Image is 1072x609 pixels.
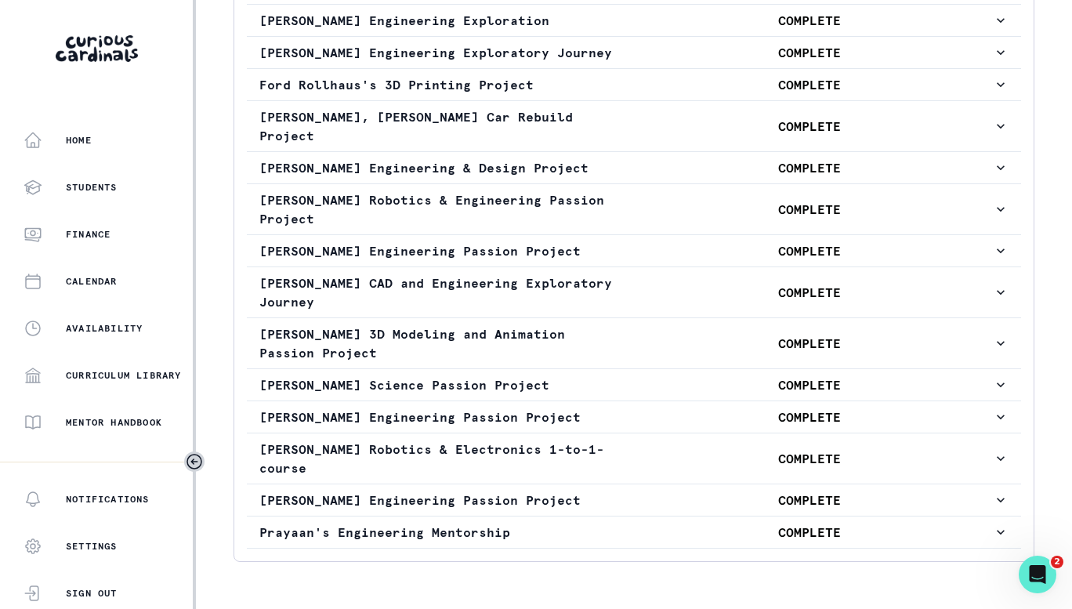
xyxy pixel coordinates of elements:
p: [PERSON_NAME] CAD and Engineering Exploratory Journey [259,274,626,311]
button: [PERSON_NAME] Engineering ExplorationCOMPLETE [247,5,1021,36]
button: [PERSON_NAME], [PERSON_NAME] Car Rebuild ProjectCOMPLETE [247,101,1021,151]
p: [PERSON_NAME] Engineering Passion Project [259,491,626,509]
p: Calendar [66,275,118,288]
p: COMPLETE [626,449,993,468]
p: Sign Out [66,587,118,600]
p: Mentor Handbook [66,416,162,429]
p: Finance [66,228,110,241]
button: [PERSON_NAME] Robotics & Engineering Passion ProjectCOMPLETE [247,184,1021,234]
button: [PERSON_NAME] Engineering Passion ProjectCOMPLETE [247,235,1021,266]
button: [PERSON_NAME] Engineering Passion ProjectCOMPLETE [247,484,1021,516]
p: [PERSON_NAME] Engineering Passion Project [259,408,626,426]
p: COMPLETE [626,200,993,219]
p: Ford Rollhaus's 3D Printing Project [259,75,626,94]
span: 2 [1051,556,1063,568]
p: [PERSON_NAME] Science Passion Project [259,375,626,394]
p: [PERSON_NAME] Robotics & Engineering Passion Project [259,190,626,228]
p: Settings [66,540,118,553]
img: Curious Cardinals Logo [56,35,138,62]
p: [PERSON_NAME], [PERSON_NAME] Car Rebuild Project [259,107,626,145]
button: [PERSON_NAME] 3D Modeling and Animation Passion ProjectCOMPLETE [247,318,1021,368]
p: COMPLETE [626,283,993,302]
p: COMPLETE [626,158,993,177]
p: Notifications [66,493,150,506]
button: [PERSON_NAME] CAD and Engineering Exploratory JourneyCOMPLETE [247,267,1021,317]
p: [PERSON_NAME] Engineering Exploration [259,11,626,30]
p: COMPLETE [626,117,993,136]
button: [PERSON_NAME] Engineering & Design ProjectCOMPLETE [247,152,1021,183]
p: Students [66,181,118,194]
p: COMPLETE [626,11,993,30]
button: Prayaan's Engineering MentorshipCOMPLETE [247,517,1021,548]
button: [PERSON_NAME] Engineering Passion ProjectCOMPLETE [247,401,1021,433]
p: [PERSON_NAME] 3D Modeling and Animation Passion Project [259,324,626,362]
p: Availability [66,322,143,335]
p: Prayaan's Engineering Mentorship [259,523,626,542]
button: Toggle sidebar [184,451,205,472]
p: COMPLETE [626,408,993,426]
p: COMPLETE [626,43,993,62]
p: [PERSON_NAME] Engineering & Design Project [259,158,626,177]
button: [PERSON_NAME] Science Passion ProjectCOMPLETE [247,369,1021,401]
iframe: Intercom live chat [1019,556,1056,593]
p: [PERSON_NAME] Engineering Exploratory Journey [259,43,626,62]
p: COMPLETE [626,334,993,353]
p: [PERSON_NAME] Engineering Passion Project [259,241,626,260]
p: COMPLETE [626,375,993,394]
p: COMPLETE [626,75,993,94]
p: Home [66,134,92,147]
p: [PERSON_NAME] Robotics & Electronics 1-to-1-course [259,440,626,477]
p: COMPLETE [626,491,993,509]
p: COMPLETE [626,523,993,542]
button: [PERSON_NAME] Robotics & Electronics 1-to-1-courseCOMPLETE [247,433,1021,484]
p: COMPLETE [626,241,993,260]
button: [PERSON_NAME] Engineering Exploratory JourneyCOMPLETE [247,37,1021,68]
p: Curriculum Library [66,369,182,382]
button: Ford Rollhaus's 3D Printing ProjectCOMPLETE [247,69,1021,100]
